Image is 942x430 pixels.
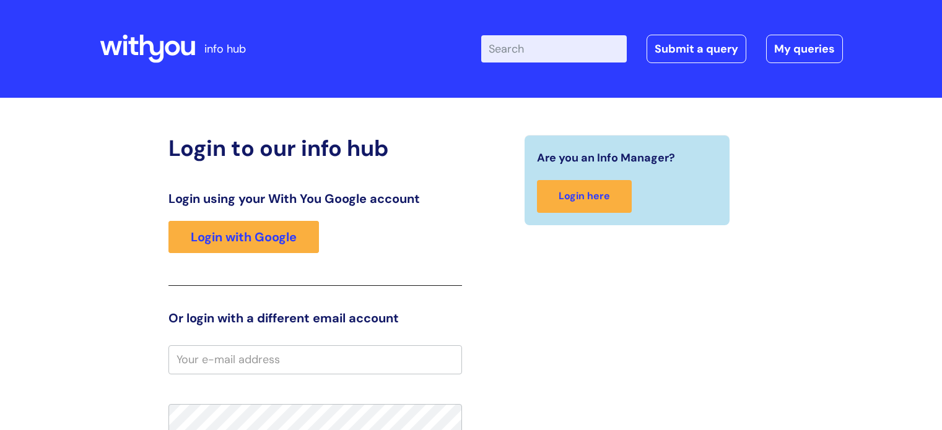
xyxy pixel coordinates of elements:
[168,345,462,374] input: Your e-mail address
[168,135,462,161] h2: Login to our info hub
[766,35,843,63] a: My queries
[481,35,627,62] input: Search
[168,311,462,325] h3: Or login with a different email account
[168,191,462,206] h3: Login using your With You Google account
[537,180,632,213] a: Login here
[647,35,746,63] a: Submit a query
[204,39,246,59] p: info hub
[168,221,319,253] a: Login with Google
[537,148,675,168] span: Are you an Info Manager?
